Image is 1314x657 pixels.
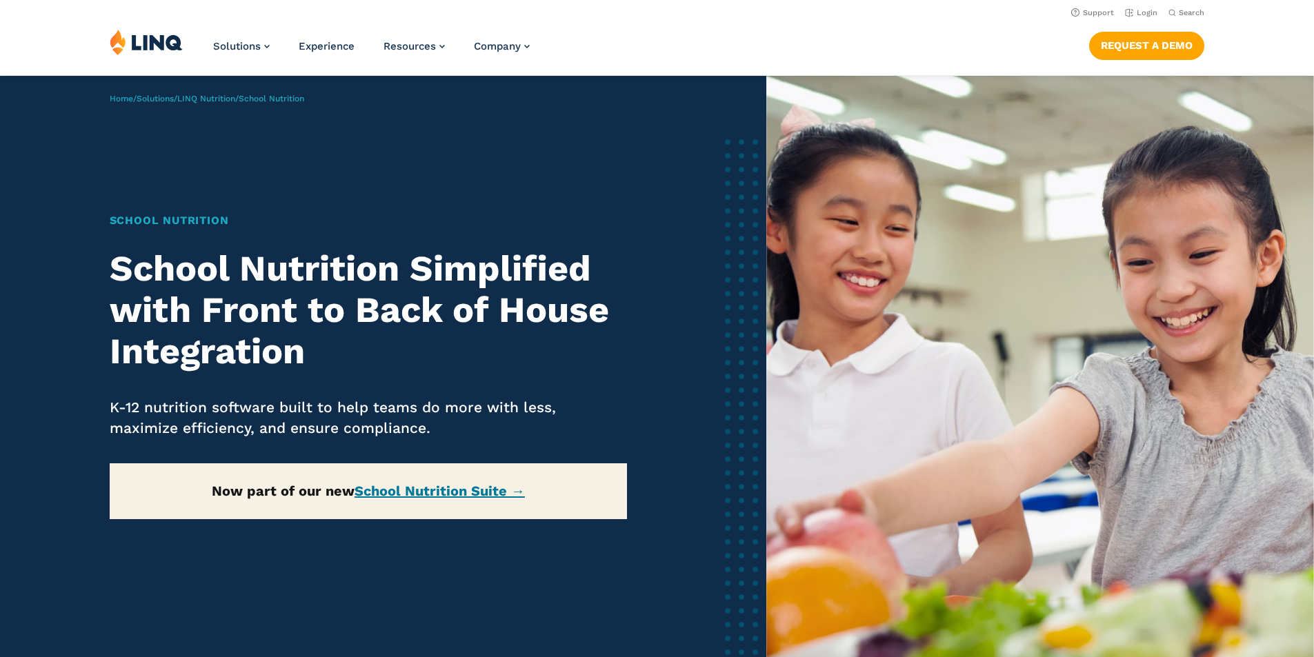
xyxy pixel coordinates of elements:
[474,40,530,52] a: Company
[1071,8,1114,17] a: Support
[1179,8,1204,17] span: Search
[239,94,304,103] span: School Nutrition
[355,483,525,499] a: School Nutrition Suite →
[110,29,183,55] img: LINQ | K‑12 Software
[212,483,525,499] strong: Now part of our new
[110,212,628,229] h1: School Nutrition
[110,94,133,103] a: Home
[110,248,628,372] h2: School Nutrition Simplified with Front to Back of House Integration
[299,40,355,52] a: Experience
[1089,29,1204,59] nav: Button Navigation
[1168,8,1204,18] button: Open Search Bar
[384,40,436,52] span: Resources
[1125,8,1157,17] a: Login
[474,40,521,52] span: Company
[110,397,628,438] p: K-12 nutrition software built to help teams do more with less, maximize efficiency, and ensure co...
[137,94,174,103] a: Solutions
[177,94,235,103] a: LINQ Nutrition
[213,40,270,52] a: Solutions
[384,40,445,52] a: Resources
[213,29,530,74] nav: Primary Navigation
[110,94,304,103] span: / / /
[1089,32,1204,59] a: Request a Demo
[213,40,261,52] span: Solutions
